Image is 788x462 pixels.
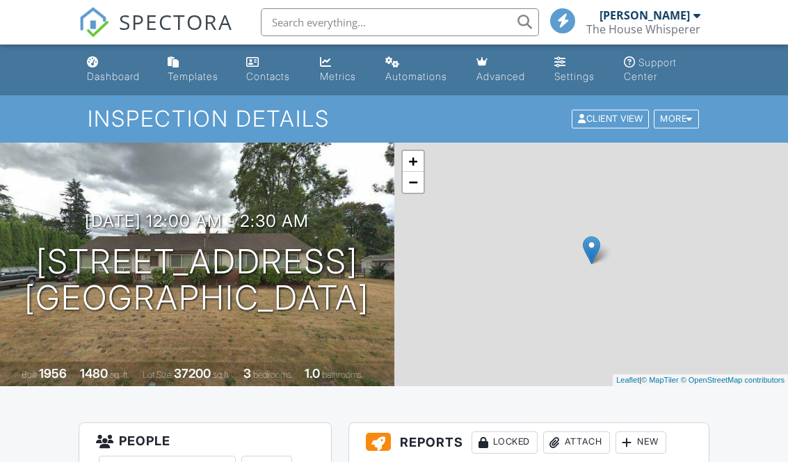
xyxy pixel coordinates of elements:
[24,244,369,317] h1: [STREET_ADDRESS] [GEOGRAPHIC_DATA]
[543,431,610,454] div: Attach
[39,366,67,381] div: 1956
[162,50,230,90] a: Templates
[81,50,151,90] a: Dashboard
[403,172,424,193] a: Zoom out
[472,431,538,454] div: Locked
[174,366,211,381] div: 37200
[681,376,785,384] a: © OpenStreetMap contributors
[320,70,356,82] div: Metrics
[213,369,230,380] span: sq.ft.
[600,8,690,22] div: [PERSON_NAME]
[616,376,639,384] a: Leaflet
[22,369,37,380] span: Built
[143,369,172,380] span: Lot Size
[380,50,460,90] a: Automations (Basic)
[87,70,140,82] div: Dashboard
[79,7,109,38] img: The Best Home Inspection Software - Spectora
[654,110,699,129] div: More
[79,19,233,48] a: SPECTORA
[253,369,291,380] span: bedrooms
[243,366,251,381] div: 3
[85,212,309,230] h3: [DATE] 12:00 am - 2:30 am
[403,151,424,172] a: Zoom in
[618,50,707,90] a: Support Center
[305,366,320,381] div: 1.0
[261,8,539,36] input: Search everything...
[385,70,447,82] div: Automations
[322,369,362,380] span: bathrooms
[476,70,525,82] div: Advanced
[80,366,108,381] div: 1480
[572,110,649,129] div: Client View
[88,106,700,131] h1: Inspection Details
[241,50,303,90] a: Contacts
[624,56,677,82] div: Support Center
[110,369,129,380] span: sq. ft.
[586,22,700,36] div: The House Whisperer
[168,70,218,82] div: Templates
[616,431,666,454] div: New
[549,50,607,90] a: Settings
[613,374,788,386] div: |
[471,50,538,90] a: Advanced
[641,376,679,384] a: © MapTiler
[570,113,652,123] a: Client View
[554,70,595,82] div: Settings
[246,70,290,82] div: Contacts
[119,7,233,36] span: SPECTORA
[314,50,369,90] a: Metrics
